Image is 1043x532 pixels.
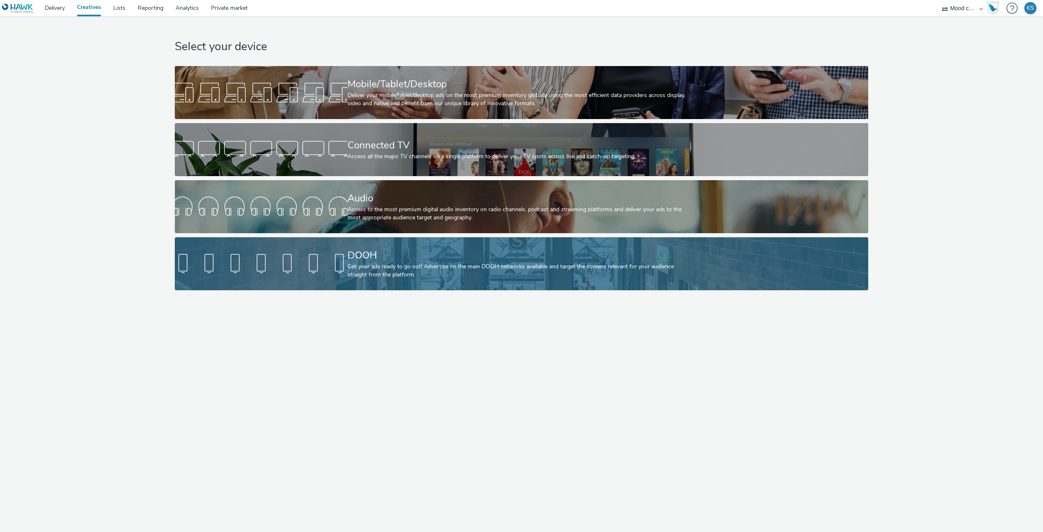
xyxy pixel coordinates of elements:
[987,2,1002,15] a: Hawk Academy
[348,248,693,263] div: DOOH
[1027,2,1034,14] div: KS
[175,39,868,55] h1: Select your device
[348,77,693,91] div: Mobile/Tablet/Desktop
[348,138,693,152] div: Connected TV
[348,152,693,161] div: Access all the major TV channels on a single platform to deliver your TV spots across live and ca...
[348,91,693,108] div: Deliver your mobile/tablet/desktop ads on the most premium inventory globally using the most effi...
[348,263,693,279] div: Get your ads ready to go out! Advertise on the main DOOH networks available and target the screen...
[348,205,693,222] div: Access to the most premium digital audio inventory on radio channels, podcast and streaming platf...
[175,180,868,233] a: AudioAccess to the most premium digital audio inventory on radio channels, podcast and streaming ...
[175,237,868,290] a: DOOHGet your ads ready to go out! Advertise on the main DOOH networks available and target the sc...
[175,66,868,119] a: Mobile/Tablet/DesktopDeliver your mobile/tablet/desktop ads on the most premium inventory globall...
[987,2,999,15] img: Hawk Academy
[2,3,33,13] img: undefined Logo
[348,191,693,205] div: Audio
[175,123,868,176] a: Connected TVAccess all the major TV channels on a single platform to deliver your TV spots across...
